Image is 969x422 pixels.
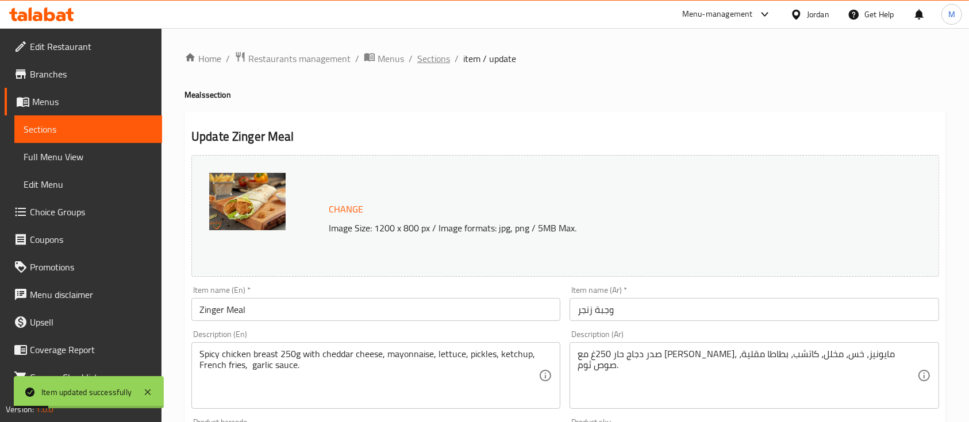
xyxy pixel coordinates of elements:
h4: Meals section [184,89,946,100]
span: Change [329,201,363,218]
span: Coverage Report [30,343,153,357]
a: Home [184,52,221,65]
span: 1.0.0 [36,402,53,417]
span: Restaurants management [248,52,351,65]
li: / [455,52,459,65]
a: Grocery Checklist [5,363,162,391]
span: Edit Restaurant [30,40,153,53]
li: / [226,52,230,65]
a: Edit Menu [14,171,162,198]
textarea: صدر دجاج حار 250غ مع [PERSON_NAME]، مايونيز، خس، مخلل، كاتشب، بطاطا مقلية، صوص ثوم. [578,349,917,403]
button: Change [324,198,368,221]
span: Upsell [30,315,153,329]
li: / [355,52,359,65]
a: Sections [417,52,450,65]
span: Promotions [30,260,153,274]
span: Version: [6,402,34,417]
img: blob_637617808455628633 [209,173,286,230]
span: item / update [463,52,516,65]
li: / [409,52,413,65]
a: Choice Groups [5,198,162,226]
a: Edit Restaurant [5,33,162,60]
nav: breadcrumb [184,51,946,66]
span: Branches [30,67,153,81]
p: Image Size: 1200 x 800 px / Image formats: jpg, png / 5MB Max. [324,221,858,235]
span: Full Menu View [24,150,153,164]
span: Sections [24,122,153,136]
a: Branches [5,60,162,88]
span: Choice Groups [30,205,153,219]
div: Menu-management [682,7,753,21]
a: Coupons [5,226,162,253]
a: Promotions [5,253,162,281]
input: Enter name En [191,298,560,321]
span: Menus [378,52,404,65]
div: Item updated successfully [41,386,132,398]
a: Restaurants management [234,51,351,66]
span: Menus [32,95,153,109]
a: Coverage Report [5,336,162,363]
span: Edit Menu [24,177,153,191]
span: Coupons [30,233,153,246]
h2: Update Zinger Meal [191,128,939,145]
a: Sections [14,115,162,143]
a: Menus [364,51,404,66]
a: Menu disclaimer [5,281,162,308]
a: Full Menu View [14,143,162,171]
div: Jordan [807,8,829,21]
span: Menu disclaimer [30,288,153,301]
a: Menus [5,88,162,115]
a: Upsell [5,308,162,336]
textarea: Spicy chicken breast 250g with cheddar cheese, mayonnaise, lettuce, pickles, ketchup, French frie... [199,349,539,403]
span: Grocery Checklist [30,370,153,384]
input: Enter name Ar [570,298,939,321]
span: M [948,8,955,21]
